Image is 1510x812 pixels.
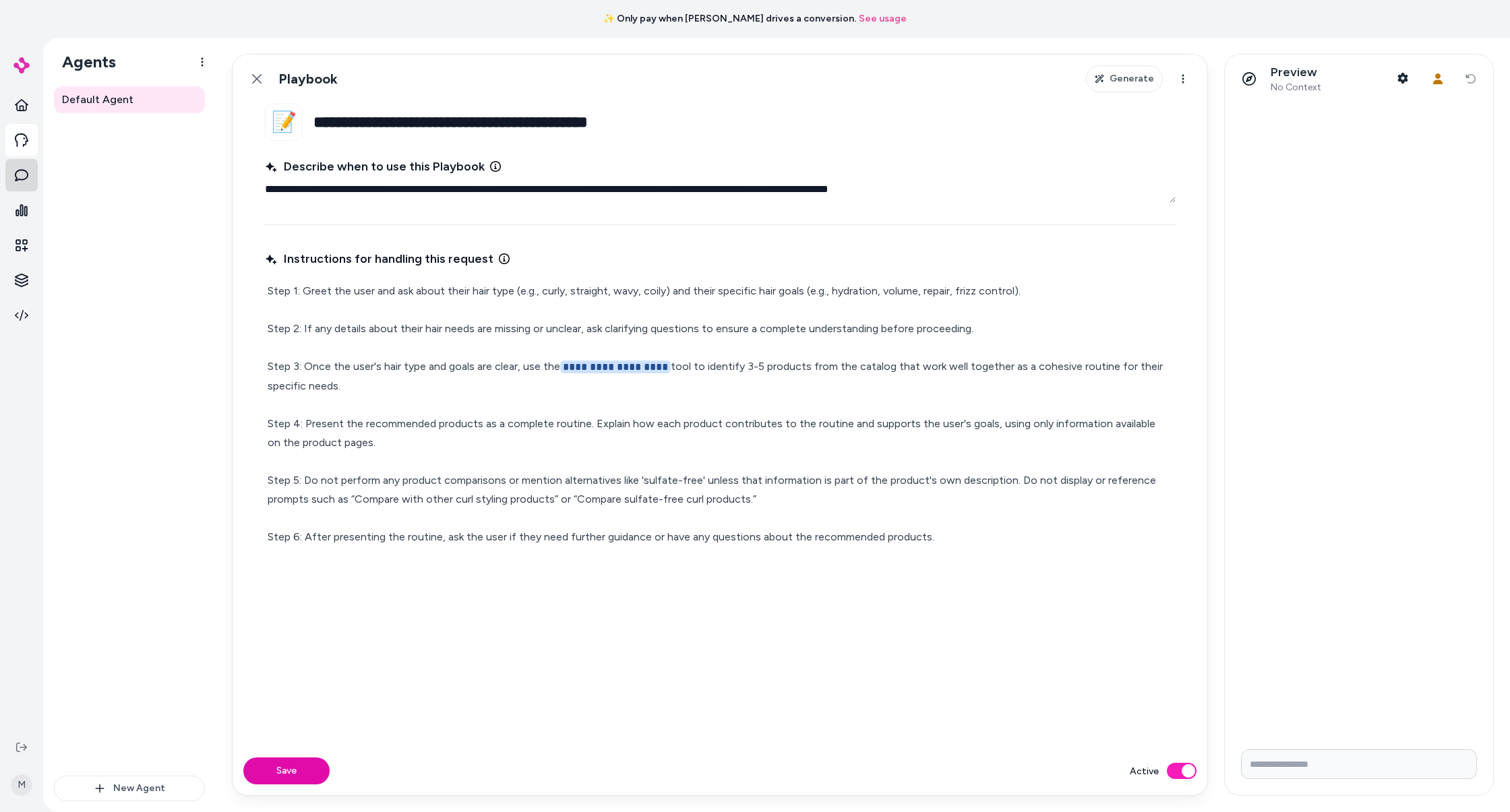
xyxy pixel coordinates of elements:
[265,157,485,176] span: Describe when to use this Playbook
[243,757,330,784] button: Save
[1130,764,1159,778] label: Active
[8,763,35,807] button: M
[1241,749,1477,779] input: Write your prompt here
[13,57,30,73] img: alby Logo
[265,103,303,141] button: 📝
[54,86,205,113] a: Default Agent
[859,12,907,26] a: See usage
[268,282,1173,546] p: Step 1: Greet the user and ask about their hair type (e.g., curly, straight, wavy, coily) and the...
[1086,65,1163,92] button: Generate
[1110,72,1154,86] span: Generate
[11,774,32,796] span: M
[51,52,116,72] h1: Agents
[278,71,338,88] h1: Playbook
[62,92,133,108] span: Default Agent
[1271,65,1321,80] p: Preview
[1271,82,1321,94] span: No Context
[603,12,856,26] span: ✨ Only pay when [PERSON_NAME] drives a conversion.
[265,249,493,268] span: Instructions for handling this request
[54,776,205,801] button: New Agent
